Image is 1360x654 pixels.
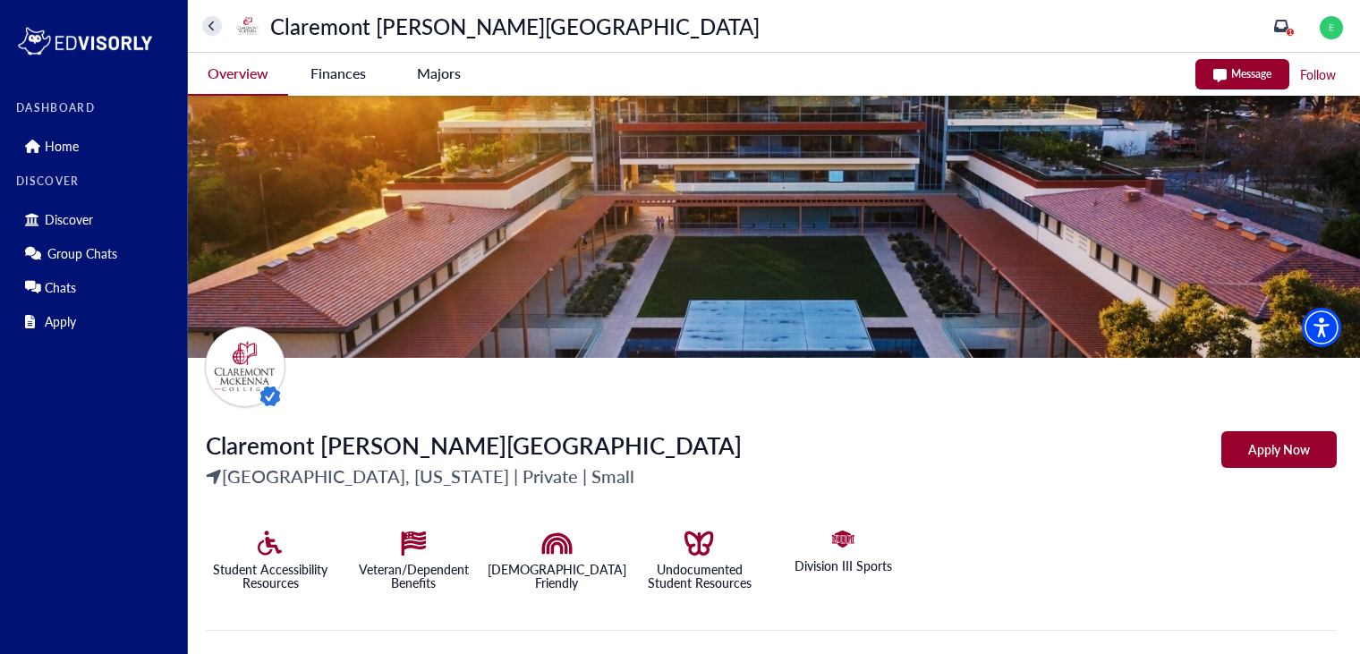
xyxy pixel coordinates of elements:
[16,23,154,59] img: logo
[202,16,222,36] button: home
[206,563,335,590] p: Student Accessibility Resources
[45,280,76,295] p: Chats
[206,429,742,462] span: Claremont [PERSON_NAME][GEOGRAPHIC_DATA]
[1274,19,1288,33] a: inbox
[270,16,760,36] p: Claremont [PERSON_NAME][GEOGRAPHIC_DATA]
[388,53,489,94] button: Majors
[234,12,262,40] img: universityName
[205,327,285,407] img: universityName
[349,563,478,590] p: Veteran/Dependent Benefits
[16,205,176,234] div: Discover
[1298,64,1338,86] button: Follow
[47,246,117,261] p: Group Chats
[1288,28,1293,37] span: 1
[45,139,79,154] p: Home
[16,273,176,302] div: Chats
[206,463,742,489] p: [GEOGRAPHIC_DATA], [US_STATE] | Private | Small
[1195,59,1289,89] button: Message
[188,53,288,96] button: Overview
[16,239,176,268] div: Group Chats
[1302,308,1341,347] div: Accessibility Menu
[635,563,764,590] p: Undocumented Student Resources
[188,96,1360,358] img: https://edvisorly.s3.us-west-1.amazonaws.com/universities/635b51103120d350483f0b40/claremont-mcke...
[288,53,388,94] button: Finances
[45,212,93,227] p: Discover
[488,563,626,590] p: [DEMOGRAPHIC_DATA] Friendly
[16,175,176,188] label: DISCOVER
[45,314,76,329] p: Apply
[16,132,176,160] div: Home
[16,102,176,115] label: DASHBOARD
[16,307,176,335] div: Apply
[1221,431,1337,468] button: Apply Now
[795,559,892,573] p: Division III Sports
